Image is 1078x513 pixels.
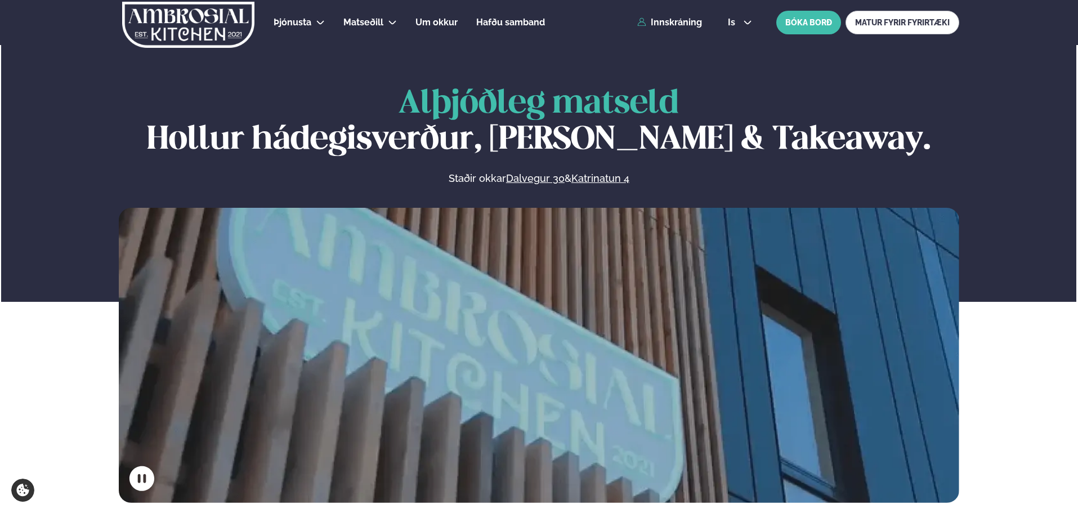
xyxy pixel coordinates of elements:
[571,172,629,185] a: Katrinatun 4
[846,11,959,34] a: MATUR FYRIR FYRIRTÆKI
[506,172,565,185] a: Dalvegur 30
[776,11,841,34] button: BÓKA BORÐ
[719,18,761,27] button: is
[476,16,545,29] a: Hafðu samband
[11,479,34,502] a: Cookie settings
[274,17,311,28] span: Þjónusta
[343,16,383,29] a: Matseðill
[326,172,752,185] p: Staðir okkar &
[119,86,959,158] h1: Hollur hádegisverður, [PERSON_NAME] & Takeaway.
[637,17,702,28] a: Innskráning
[343,17,383,28] span: Matseðill
[274,16,311,29] a: Þjónusta
[121,2,256,48] img: logo
[399,88,679,119] span: Alþjóðleg matseld
[728,18,739,27] span: is
[415,17,458,28] span: Um okkur
[476,17,545,28] span: Hafðu samband
[415,16,458,29] a: Um okkur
